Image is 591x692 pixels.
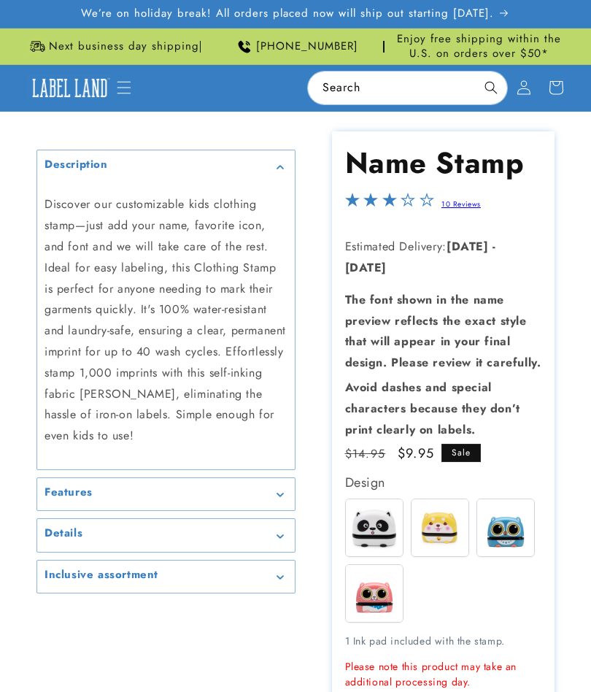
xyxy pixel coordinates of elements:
[441,444,481,462] span: Sale
[346,565,403,622] img: Whiskers
[206,28,384,64] div: Announcement
[345,291,541,371] strong: The font shown in the name preview reflects the exact style that will appear in your final design...
[398,444,435,464] span: $9.95
[37,478,295,511] summary: Features
[447,238,489,255] strong: [DATE]
[28,75,112,101] img: Label Land
[37,519,295,552] summary: Details
[345,196,434,213] span: 3.1-star overall rating
[37,561,295,593] summary: Inclusive assortment
[390,32,568,61] span: Enjoy free shipping within the U.S. on orders over $50*
[345,144,542,182] h1: Name Stamp
[345,659,542,690] p: Please note this product may take an additional processing day.
[345,445,386,463] s: $14.95
[345,379,520,438] strong: Avoid dashes and special characters because they don’t print clearly on labels.
[45,526,82,541] h2: Details
[45,158,108,172] h2: Description
[45,568,158,583] h2: Inclusive assortment
[346,499,403,556] img: Spots
[45,485,93,500] h2: Features
[36,150,295,594] media-gallery: Gallery Viewer
[412,499,468,556] img: Buddy
[45,194,287,447] p: Discover our customizable kids clothing stamp—just add your name, favorite icon, and font and we ...
[475,72,507,104] button: Search
[441,199,481,209] a: 10 Reviews
[345,471,542,494] div: Design
[477,499,534,556] img: Blinky
[49,39,199,54] span: Next business day shipping
[108,72,140,104] summary: Menu
[390,28,568,64] div: Announcement
[492,238,496,255] strong: -
[81,7,494,21] span: We’re on holiday break! All orders placed now will ship out starting [DATE].
[37,150,295,183] summary: Description
[256,39,358,54] span: [PHONE_NUMBER]
[345,259,387,276] strong: [DATE]
[345,237,542,279] p: Estimated Delivery:
[22,69,117,107] a: Label Land
[345,634,542,690] div: 1 Ink pad included with the stamp.
[23,28,201,64] div: Announcement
